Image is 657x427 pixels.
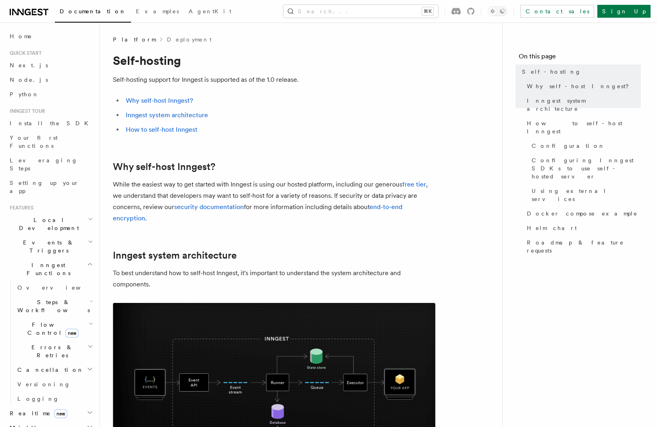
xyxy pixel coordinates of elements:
[10,120,93,126] span: Install the SDK
[6,50,42,56] span: Quick start
[113,267,435,290] p: To best understand how to self-host Inngest, it's important to understand the system architecture...
[131,2,184,22] a: Examples
[524,221,641,235] a: Helm chart
[126,111,208,119] a: Inngest system architecture
[6,235,95,258] button: Events & Triggers
[283,5,438,18] button: Search...⌘K
[6,116,95,131] a: Install the SDK
[519,64,641,79] a: Self-hosting
[14,295,95,317] button: Steps & Workflows
[10,91,39,97] span: Python
[14,343,87,359] span: Errors & Retries
[17,284,100,291] span: Overview
[524,79,641,93] a: Why self-host Inngest?
[532,142,605,150] span: Configuration
[532,156,641,180] span: Configuring Inngest SDKs to use self-hosted server
[6,29,95,44] a: Home
[17,396,59,402] span: Logging
[6,238,88,255] span: Events & Triggers
[14,298,90,314] span: Steps & Workflows
[10,62,48,68] span: Next.js
[527,82,634,90] span: Why self-host Inngest?
[6,258,95,280] button: Inngest Functions
[55,2,131,23] a: Documentation
[10,32,32,40] span: Home
[113,53,435,68] h1: Self-hosting
[524,93,641,116] a: Inngest system architecture
[6,205,33,211] span: Features
[126,97,193,104] a: Why self-host Inngest?
[60,8,126,15] span: Documentation
[113,161,215,172] a: Why self-host Inngest?
[532,187,641,203] span: Using external services
[54,409,67,418] span: new
[402,180,426,188] a: free tier
[527,209,638,218] span: Docker compose example
[6,58,95,73] a: Next.js
[422,7,433,15] kbd: ⌘K
[126,126,198,133] a: How to self-host Inngest
[524,206,641,221] a: Docker compose example
[6,406,95,421] button: Realtimenew
[189,8,231,15] span: AgentKit
[10,180,79,194] span: Setting up your app
[6,131,95,153] a: Your first Functions
[184,2,236,22] a: AgentKit
[488,6,507,16] button: Toggle dark mode
[6,73,95,87] a: Node.js
[10,77,48,83] span: Node.js
[522,68,581,76] span: Self-hosting
[524,235,641,258] a: Roadmap & feature requests
[14,377,95,392] a: Versioning
[17,381,71,388] span: Versioning
[113,179,435,224] p: While the easiest way to get started with Inngest is using our hosted platform, including our gen...
[14,363,95,377] button: Cancellation
[113,250,237,261] a: Inngest system architecture
[6,216,88,232] span: Local Development
[527,238,641,255] span: Roadmap & feature requests
[136,8,179,15] span: Examples
[14,321,89,337] span: Flow Control
[167,35,212,44] a: Deployment
[524,116,641,139] a: How to self-host Inngest
[6,213,95,235] button: Local Development
[14,280,95,295] a: Overview
[14,366,84,374] span: Cancellation
[6,153,95,176] a: Leveraging Steps
[14,317,95,340] button: Flow Controlnew
[527,224,577,232] span: Helm chart
[528,153,641,184] a: Configuring Inngest SDKs to use self-hosted server
[528,184,641,206] a: Using external services
[6,280,95,406] div: Inngest Functions
[14,392,95,406] a: Logging
[527,119,641,135] span: How to self-host Inngest
[10,135,58,149] span: Your first Functions
[519,52,641,64] h4: On this page
[113,35,156,44] span: Platform
[14,340,95,363] button: Errors & Retries
[528,139,641,153] a: Configuration
[113,74,435,85] p: Self-hosting support for Inngest is supported as of the 1.0 release.
[6,176,95,198] a: Setting up your app
[10,157,78,172] span: Leveraging Steps
[597,5,651,18] a: Sign Up
[527,97,641,113] span: Inngest system architecture
[65,329,79,338] span: new
[6,87,95,102] a: Python
[6,409,67,417] span: Realtime
[6,108,45,114] span: Inngest tour
[520,5,594,18] a: Contact sales
[174,203,244,211] a: security documentation
[6,261,87,277] span: Inngest Functions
